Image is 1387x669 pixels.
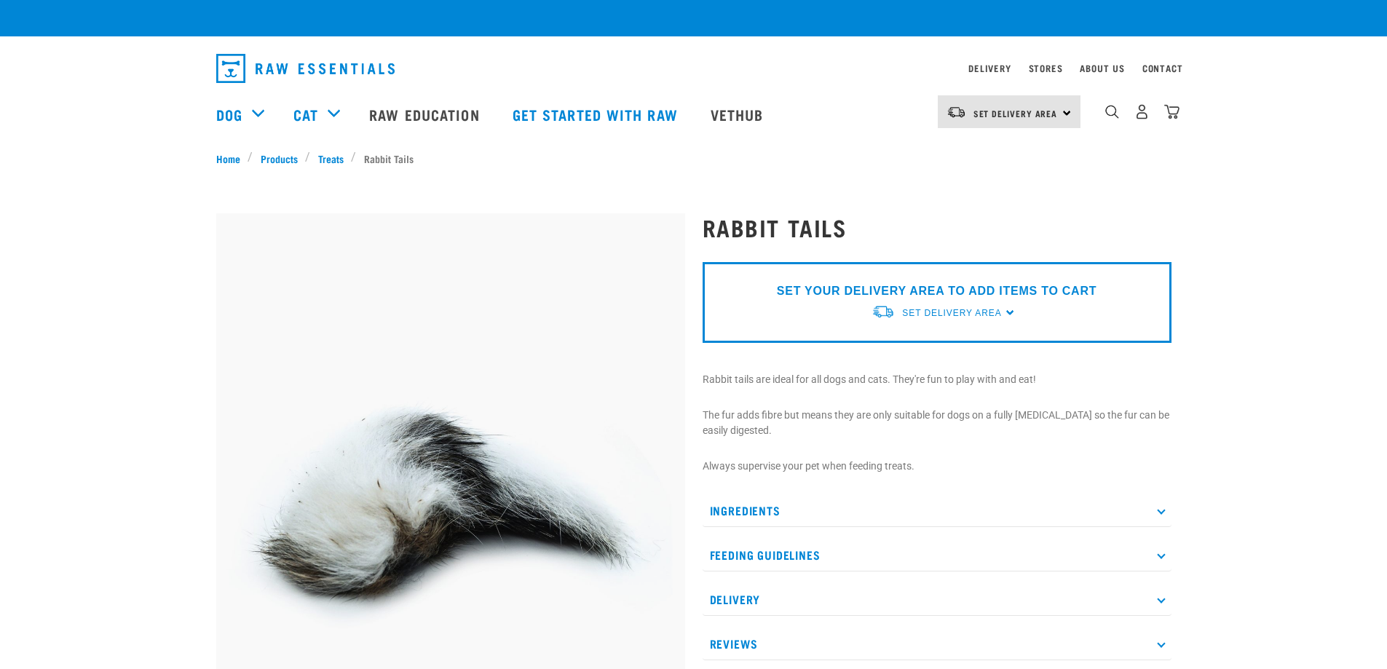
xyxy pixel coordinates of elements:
a: Dog [216,103,242,125]
nav: breadcrumbs [216,151,1171,166]
nav: dropdown navigation [205,48,1183,89]
span: Set Delivery Area [902,308,1001,318]
a: Raw Education [355,85,497,143]
p: The fur adds fibre but means they are only suitable for dogs on a fully [MEDICAL_DATA] so the fur... [703,408,1171,438]
img: Raw Essentials Logo [216,54,395,83]
img: van-moving.png [872,304,895,320]
img: home-icon-1@2x.png [1105,105,1119,119]
img: van-moving.png [947,106,966,119]
a: Cat [293,103,318,125]
a: Get started with Raw [498,85,696,143]
a: Contact [1142,66,1183,71]
a: Products [253,151,305,166]
h1: Rabbit Tails [703,214,1171,240]
img: user.png [1134,104,1150,119]
a: Home [216,151,248,166]
p: Delivery [703,583,1171,616]
a: Delivery [968,66,1011,71]
p: Ingredients [703,494,1171,527]
img: home-icon@2x.png [1164,104,1179,119]
span: Set Delivery Area [973,111,1058,116]
a: Stores [1029,66,1063,71]
p: Reviews [703,628,1171,660]
p: SET YOUR DELIVERY AREA TO ADD ITEMS TO CART [777,282,1096,300]
a: Vethub [696,85,782,143]
a: Treats [310,151,351,166]
p: Rabbit tails are ideal for all dogs and cats. They're fun to play with and eat! [703,372,1171,387]
p: Feeding Guidelines [703,539,1171,571]
p: Always supervise your pet when feeding treats. [703,459,1171,474]
a: About Us [1080,66,1124,71]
